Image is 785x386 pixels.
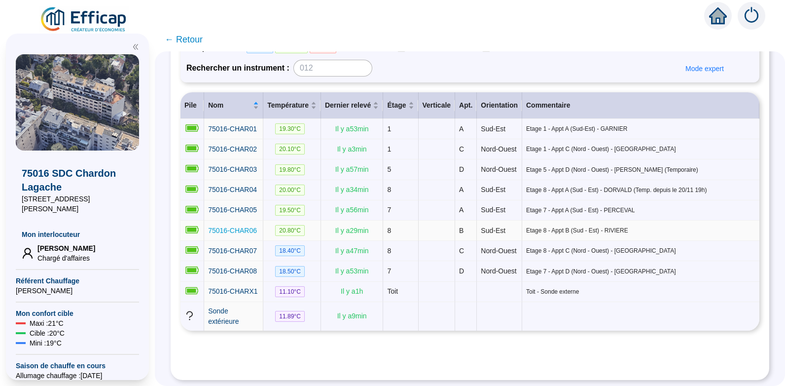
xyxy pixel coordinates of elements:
[208,185,257,195] a: 75016-CHAR04
[132,43,139,50] span: double-left
[337,312,367,320] span: Il y a 9 min
[387,125,391,133] span: 1
[208,124,257,134] a: 75016-CHAR01
[526,125,755,133] span: Etage 1 - Appt A (Sud-Est) - GARNIER
[208,227,257,234] span: 75016-CHAR06
[275,185,305,195] span: 20.00 °C
[208,266,257,276] a: 75016-CHAR08
[387,186,391,193] span: 8
[387,165,391,173] span: 5
[208,100,251,111] span: Nom
[481,145,516,153] span: Nord-Ouest
[459,227,464,234] span: B
[335,247,369,255] span: Il y a 47 min
[16,276,139,286] span: Référent Chauffage
[477,92,522,119] th: Orientation
[208,165,257,173] span: 75016-CHAR03
[37,243,95,253] span: [PERSON_NAME]
[335,125,369,133] span: Il y a 53 min
[208,286,257,297] a: 75016-CHARX1
[208,287,257,295] span: 75016-CHARX1
[208,267,257,275] span: 75016-CHAR08
[208,125,257,133] span: 75016-CHAR01
[16,371,139,381] span: Allumage chauffage : [DATE]
[522,92,759,119] th: Commentaire
[275,164,305,175] span: 19.80 °C
[526,166,755,174] span: Etage 5 - Appt D (Nord - Ouest) - [PERSON_NAME] (Temporaire)
[335,186,369,193] span: Il y a 34 min
[208,306,259,327] a: Sonde extérieure
[481,247,516,255] span: Nord-Ouest
[208,206,257,214] span: 75016-CHAR05
[387,100,406,111] span: Étage
[459,165,464,173] span: D
[685,64,724,74] span: Mode expert
[30,328,65,338] span: Cible : 20 °C
[481,206,505,214] span: Sud-Est
[208,205,257,215] a: 75016-CHAR05
[208,186,257,193] span: 75016-CHAR04
[335,206,369,214] span: Il y a 56 min
[184,310,195,321] span: question
[387,267,391,275] span: 7
[275,205,305,216] span: 19.50 °C
[22,166,133,194] span: 75016 SDC Chardon Lagache
[459,247,464,255] span: C
[37,253,95,263] span: Chargé d'affaires
[16,286,139,296] span: [PERSON_NAME]
[459,267,464,275] span: D
[481,125,505,133] span: Sud-Est
[184,101,197,109] span: Pile
[383,92,418,119] th: Étage
[275,266,305,277] span: 18.50 °C
[481,227,505,234] span: Sud-Est
[275,225,305,236] span: 20.80 °C
[459,186,464,193] span: A
[208,145,257,153] span: 75016-CHAR02
[678,61,732,77] button: Mode expert
[526,145,755,153] span: Etage 1 - Appt C (Nord - Ouest) - [GEOGRAPHIC_DATA]
[208,164,257,175] a: 75016-CHAR03
[22,194,133,214] span: [STREET_ADDRESS][PERSON_NAME]
[481,165,516,173] span: Nord-Ouest
[455,92,477,119] th: Apt.
[208,307,239,325] span: Sonde extérieure
[337,145,367,153] span: Il y a 3 min
[387,247,391,255] span: 8
[526,186,755,194] span: Etage 8 - Appt A (Sud - Est) - DORVALD (Temp. depuis le 20/11 19h)
[22,230,133,239] span: Mon interlocuteur
[30,318,64,328] span: Maxi : 21 °C
[39,6,129,34] img: efficap energie logo
[208,144,257,154] a: 75016-CHAR02
[709,7,727,25] span: home
[738,2,765,30] img: alerts
[293,60,372,77] input: 012
[16,309,139,318] span: Mon confort cible
[275,286,305,297] span: 11.10 °C
[341,287,363,295] span: Il y a 1 h
[275,144,305,154] span: 20.10 °C
[321,92,383,119] th: Dernier relevé
[419,92,456,119] th: Verticale
[335,267,369,275] span: Il y a 53 min
[387,206,391,214] span: 7
[526,268,755,275] span: Etage 7 - Appt D (Nord - Ouest) - [GEOGRAPHIC_DATA]
[275,311,305,322] span: 11.89 °C
[387,287,398,295] span: Toit
[481,186,505,193] span: Sud-Est
[526,206,755,214] span: Etage 7 - Appt A (Sud - Est) - PERCEVAL
[325,100,371,111] span: Dernier relevé
[459,206,464,214] span: A
[526,227,755,234] span: Etage 8 - Appt B (Sud - Est) - RIVIERE
[335,165,369,173] span: Il y a 57 min
[526,247,755,255] span: Etage 8 - Appt C (Nord - Ouest) - [GEOGRAPHIC_DATA]
[481,267,516,275] span: Nord-Ouest
[208,246,257,256] a: 75016-CHAR07
[22,247,34,259] span: user
[16,361,139,371] span: Saison de chauffe en cours
[526,288,755,296] span: Toit - Sonde externe
[459,145,464,153] span: C
[275,245,305,256] span: 18.40 °C
[263,92,321,119] th: Température
[208,247,257,255] span: 75016-CHAR07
